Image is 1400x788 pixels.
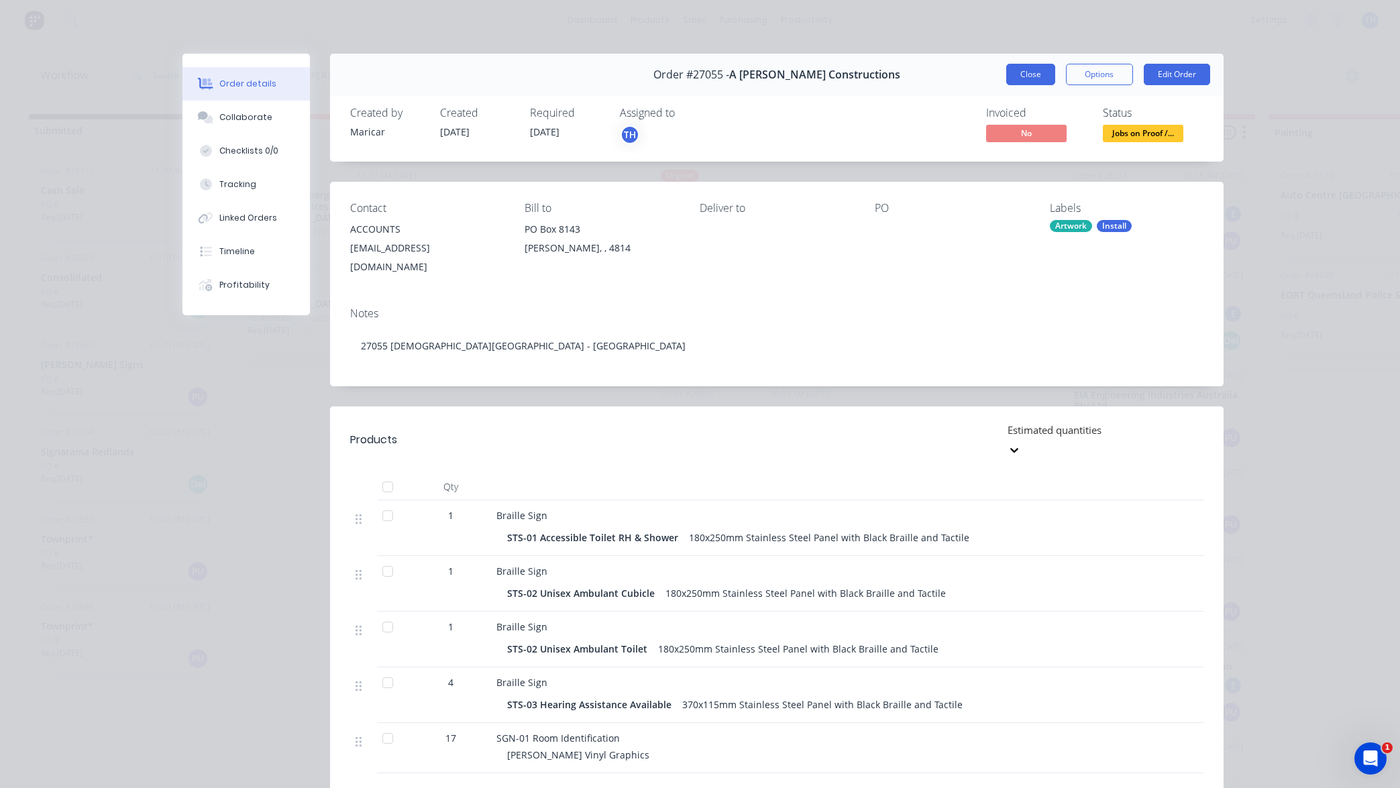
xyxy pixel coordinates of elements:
[507,639,653,659] div: STS-02 Unisex Ambulant Toilet
[182,268,310,302] button: Profitability
[448,620,453,634] span: 1
[350,202,504,215] div: Contact
[684,528,975,547] div: 180x250mm Stainless Steel Panel with Black Braille and Tactile
[182,67,310,101] button: Order details
[1103,107,1203,119] div: Status
[219,245,255,258] div: Timeline
[350,325,1203,366] div: 27055 [DEMOGRAPHIC_DATA][GEOGRAPHIC_DATA] - [GEOGRAPHIC_DATA]
[1382,742,1393,753] span: 1
[182,235,310,268] button: Timeline
[507,583,660,603] div: STS-02 Unisex Ambulant Cubicle
[1050,202,1203,215] div: Labels
[507,748,649,761] span: [PERSON_NAME] Vinyl Graphics
[219,111,272,123] div: Collaborate
[219,78,276,90] div: Order details
[986,125,1067,142] span: No
[496,565,547,577] span: Braille Sign
[1097,220,1132,232] div: Install
[219,145,278,157] div: Checklists 0/0
[530,125,559,138] span: [DATE]
[496,732,620,744] span: SGN-01 Room Identification
[496,676,547,689] span: Braille Sign
[507,528,684,547] div: STS-01 Accessible Toilet RH & Shower
[1354,742,1387,775] iframe: Intercom live chat
[620,107,754,119] div: Assigned to
[445,731,456,745] span: 17
[496,509,547,522] span: Braille Sign
[653,68,729,81] span: Order #27055 -
[1066,64,1133,85] button: Options
[182,168,310,201] button: Tracking
[219,212,277,224] div: Linked Orders
[350,239,504,276] div: [EMAIL_ADDRESS][DOMAIN_NAME]
[448,508,453,522] span: 1
[875,202,1028,215] div: PO
[448,564,453,578] span: 1
[700,202,853,215] div: Deliver to
[350,307,1203,320] div: Notes
[219,178,256,190] div: Tracking
[350,107,424,119] div: Created by
[350,432,397,448] div: Products
[1103,125,1183,145] button: Jobs on Proof /...
[1103,125,1183,142] span: Jobs on Proof /...
[660,583,951,603] div: 180x250mm Stainless Steel Panel with Black Braille and Tactile
[350,220,504,276] div: ACCOUNTS[EMAIL_ADDRESS][DOMAIN_NAME]
[729,68,900,81] span: A [PERSON_NAME] Constructions
[440,125,470,138] span: [DATE]
[496,620,547,633] span: Braille Sign
[411,473,491,500] div: Qty
[986,107,1087,119] div: Invoiced
[507,695,677,714] div: STS-03 Hearing Assistance Available
[1050,220,1092,232] div: Artwork
[448,675,453,689] span: 4
[525,220,678,263] div: PO Box 8143[PERSON_NAME], , 4814
[440,107,514,119] div: Created
[525,220,678,239] div: PO Box 8143
[219,279,270,291] div: Profitability
[350,220,504,239] div: ACCOUNTS
[530,107,604,119] div: Required
[1144,64,1210,85] button: Edit Order
[620,125,640,145] button: TH
[653,639,944,659] div: 180x250mm Stainless Steel Panel with Black Braille and Tactile
[350,125,424,139] div: Maricar
[677,695,968,714] div: 370x115mm Stainless Steel Panel with Black Braille and Tactile
[525,202,678,215] div: Bill to
[182,101,310,134] button: Collaborate
[525,239,678,258] div: [PERSON_NAME], , 4814
[182,134,310,168] button: Checklists 0/0
[182,201,310,235] button: Linked Orders
[1006,64,1055,85] button: Close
